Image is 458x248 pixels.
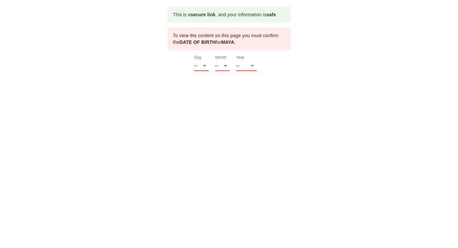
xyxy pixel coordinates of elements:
b: MAYA [221,40,234,45]
div: This is a , and your information is . [173,9,277,21]
b: DATE OF BIRTH [179,40,216,45]
label: Year [236,56,244,60]
b: safe [266,12,276,17]
label: Month [215,56,227,60]
b: secure link [191,12,216,17]
div: To view the content on this page you must confirm the for . [173,30,285,48]
label: Day [194,56,202,60]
